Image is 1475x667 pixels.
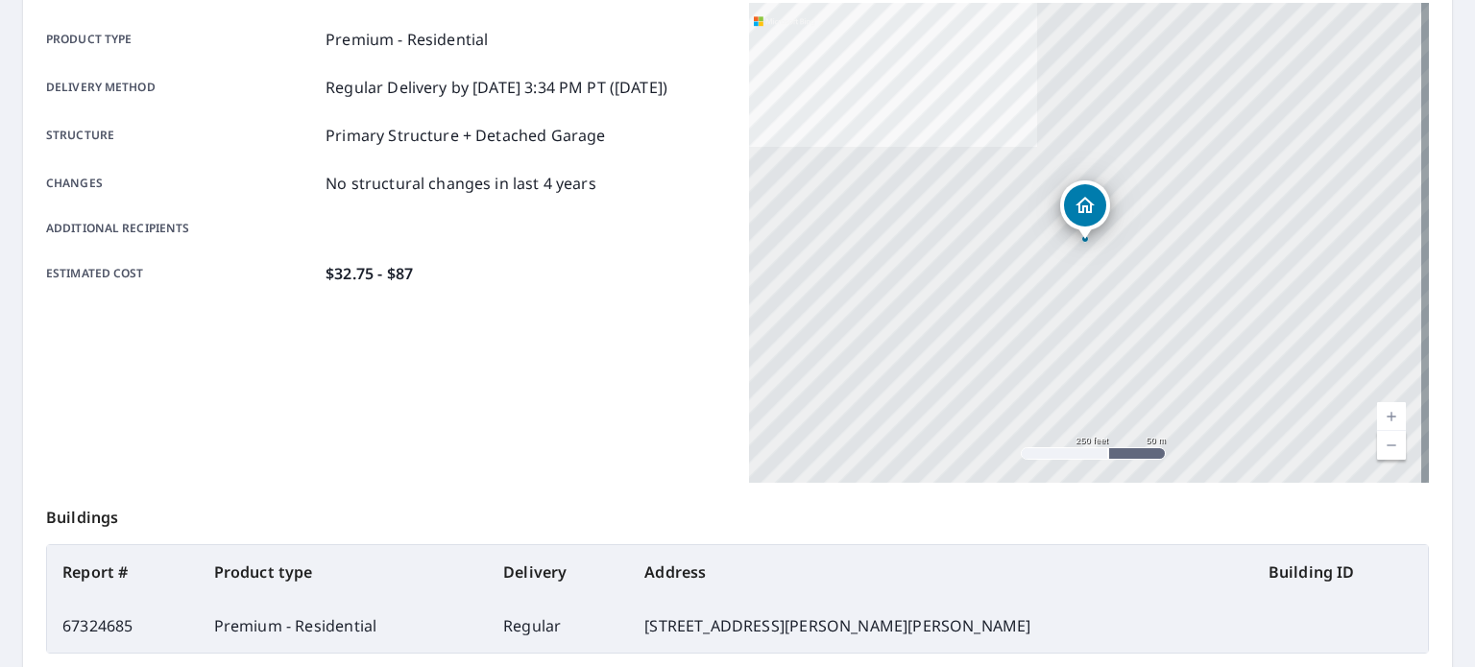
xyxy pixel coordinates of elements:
p: Regular Delivery by [DATE] 3:34 PM PT ([DATE]) [326,76,667,99]
td: 67324685 [47,599,199,653]
p: Premium - Residential [326,28,488,51]
th: Address [629,545,1252,599]
th: Report # [47,545,199,599]
td: Premium - Residential [199,599,489,653]
td: Regular [488,599,629,653]
div: Dropped pin, building 1, Residential property, W12541 Gerbig Rd Marion, WI 54950 [1060,180,1110,240]
p: Estimated cost [46,262,318,285]
th: Product type [199,545,489,599]
th: Delivery [488,545,629,599]
p: Primary Structure + Detached Garage [326,124,605,147]
p: Changes [46,172,318,195]
p: Product type [46,28,318,51]
p: No structural changes in last 4 years [326,172,596,195]
p: $32.75 - $87 [326,262,413,285]
a: Current Level 17, Zoom Out [1377,431,1406,460]
p: Additional recipients [46,220,318,237]
p: Delivery method [46,76,318,99]
td: [STREET_ADDRESS][PERSON_NAME][PERSON_NAME] [629,599,1252,653]
th: Building ID [1253,545,1428,599]
p: Structure [46,124,318,147]
p: Buildings [46,483,1429,544]
a: Current Level 17, Zoom In [1377,402,1406,431]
